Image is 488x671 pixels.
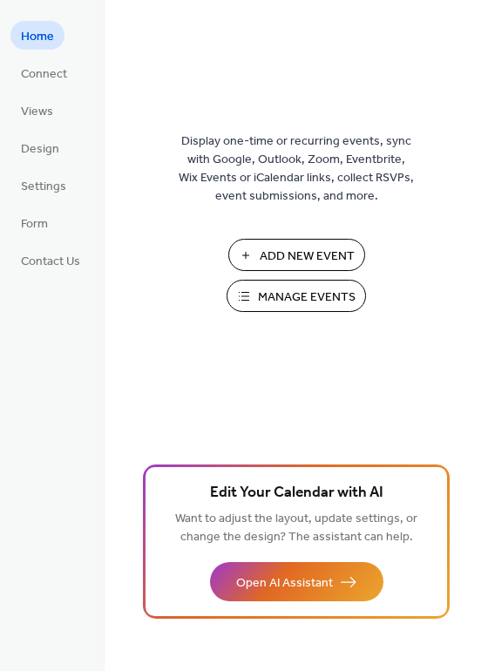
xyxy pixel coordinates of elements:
a: Connect [10,58,78,87]
a: Settings [10,171,77,200]
span: Connect [21,65,67,84]
a: Contact Us [10,246,91,274]
a: Form [10,208,58,237]
span: Design [21,140,59,159]
a: Views [10,96,64,125]
a: Home [10,21,64,50]
span: Views [21,103,53,121]
a: Design [10,133,70,162]
span: Edit Your Calendar with AI [210,481,383,505]
span: Display one-time or recurring events, sync with Google, Outlook, Zoom, Eventbrite, Wix Events or ... [179,132,414,206]
span: Settings [21,178,66,196]
span: Want to adjust the layout, update settings, or change the design? The assistant can help. [175,507,417,549]
span: Add New Event [260,247,355,266]
button: Manage Events [227,280,366,312]
span: Contact Us [21,253,80,271]
button: Open AI Assistant [210,562,383,601]
span: Form [21,215,48,234]
span: Manage Events [258,288,356,307]
span: Home [21,28,54,46]
button: Add New Event [228,239,365,271]
span: Open AI Assistant [236,574,333,593]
